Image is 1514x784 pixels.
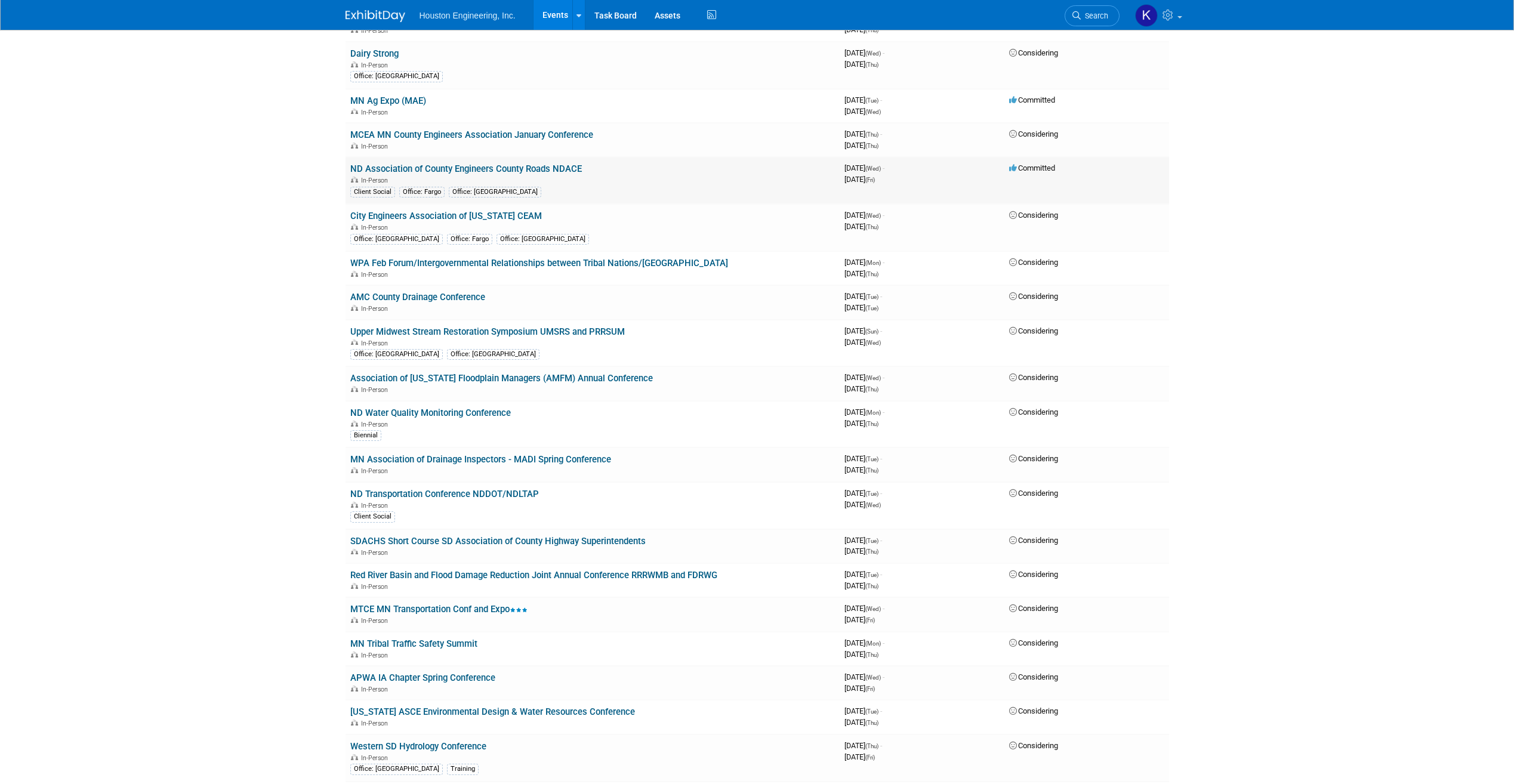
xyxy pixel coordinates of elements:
[1009,408,1058,416] span: Considering
[844,258,884,267] span: [DATE]
[865,212,881,219] span: (Wed)
[844,500,881,509] span: [DATE]
[350,234,443,245] div: Office: [GEOGRAPHIC_DATA]
[880,292,882,301] span: -
[350,570,717,581] a: Red River Basin and Flood Damage Reduction Joint Annual Conference RRRWMB and FDRWG
[883,408,884,416] span: -
[1081,11,1108,20] span: Search
[350,604,528,615] a: MTCE MN Transportation Conf and Expo
[844,604,884,613] span: [DATE]
[1009,536,1058,545] span: Considering
[865,97,878,104] span: (Tue)
[844,718,878,727] span: [DATE]
[351,305,358,311] img: In-Person Event
[865,686,875,692] span: (Fri)
[865,109,881,115] span: (Wed)
[844,408,884,416] span: [DATE]
[351,467,358,473] img: In-Person Event
[361,271,391,279] span: In-Person
[865,61,878,68] span: (Thu)
[350,326,625,337] a: Upper Midwest Stream Restoration Symposium UMSRS and PRRSUM
[844,536,882,545] span: [DATE]
[350,211,542,221] a: City Engineers Association of [US_STATE] CEAM
[350,48,399,59] a: Dairy Strong
[350,764,443,774] div: Office: [GEOGRAPHIC_DATA]
[865,328,878,335] span: (Sun)
[497,234,589,245] div: Office: [GEOGRAPHIC_DATA]
[350,408,511,418] a: ND Water Quality Monitoring Conference
[865,339,881,346] span: (Wed)
[447,349,539,360] div: Office: [GEOGRAPHIC_DATA]
[844,338,881,347] span: [DATE]
[865,177,875,183] span: (Fri)
[351,686,358,692] img: In-Person Event
[883,604,884,613] span: -
[865,754,875,761] span: (Fri)
[1009,258,1058,267] span: Considering
[865,131,878,138] span: (Thu)
[351,583,358,589] img: In-Person Event
[351,224,358,230] img: In-Person Event
[350,489,539,499] a: ND Transportation Conference NDDOT/NDLTAP
[1009,292,1058,301] span: Considering
[865,538,878,544] span: (Tue)
[351,143,358,149] img: In-Person Event
[361,109,391,116] span: In-Person
[844,48,884,57] span: [DATE]
[865,583,878,589] span: (Thu)
[350,672,495,683] a: APWA IA Chapter Spring Conference
[865,502,881,508] span: (Wed)
[361,583,391,591] span: In-Person
[361,652,391,659] span: In-Person
[844,615,875,624] span: [DATE]
[361,686,391,693] span: In-Person
[350,163,582,174] a: ND Association of County Engineers County Roads NDACE
[350,95,426,106] a: MN Ag Expo (MAE)
[865,375,881,381] span: (Wed)
[865,708,878,715] span: (Tue)
[883,672,884,681] span: -
[361,305,391,313] span: In-Person
[865,421,878,427] span: (Thu)
[351,61,358,67] img: In-Person Event
[865,224,878,230] span: (Thu)
[883,258,884,267] span: -
[865,640,881,647] span: (Mon)
[361,386,391,394] span: In-Person
[844,752,875,761] span: [DATE]
[880,129,882,138] span: -
[844,454,882,463] span: [DATE]
[865,652,878,658] span: (Thu)
[346,10,405,22] img: ExhibitDay
[351,271,358,277] img: In-Person Event
[844,741,882,750] span: [DATE]
[880,489,882,498] span: -
[844,384,878,393] span: [DATE]
[350,638,477,649] a: MN Tribal Traffic Safety Summit
[844,570,882,579] span: [DATE]
[883,163,884,172] span: -
[844,107,881,116] span: [DATE]
[865,743,878,749] span: (Thu)
[844,706,882,715] span: [DATE]
[844,129,882,138] span: [DATE]
[865,165,881,172] span: (Wed)
[880,326,882,335] span: -
[350,741,486,752] a: Western SD Hydrology Conference
[1009,570,1058,579] span: Considering
[844,650,878,659] span: [DATE]
[844,222,878,231] span: [DATE]
[350,71,443,82] div: Office: [GEOGRAPHIC_DATA]
[865,143,878,149] span: (Thu)
[844,547,878,555] span: [DATE]
[844,672,884,681] span: [DATE]
[1009,129,1058,138] span: Considering
[361,339,391,347] span: In-Person
[880,95,882,104] span: -
[844,581,878,590] span: [DATE]
[351,177,358,183] img: In-Person Event
[1065,5,1120,26] a: Search
[351,549,358,555] img: In-Person Event
[880,706,882,715] span: -
[880,570,882,579] span: -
